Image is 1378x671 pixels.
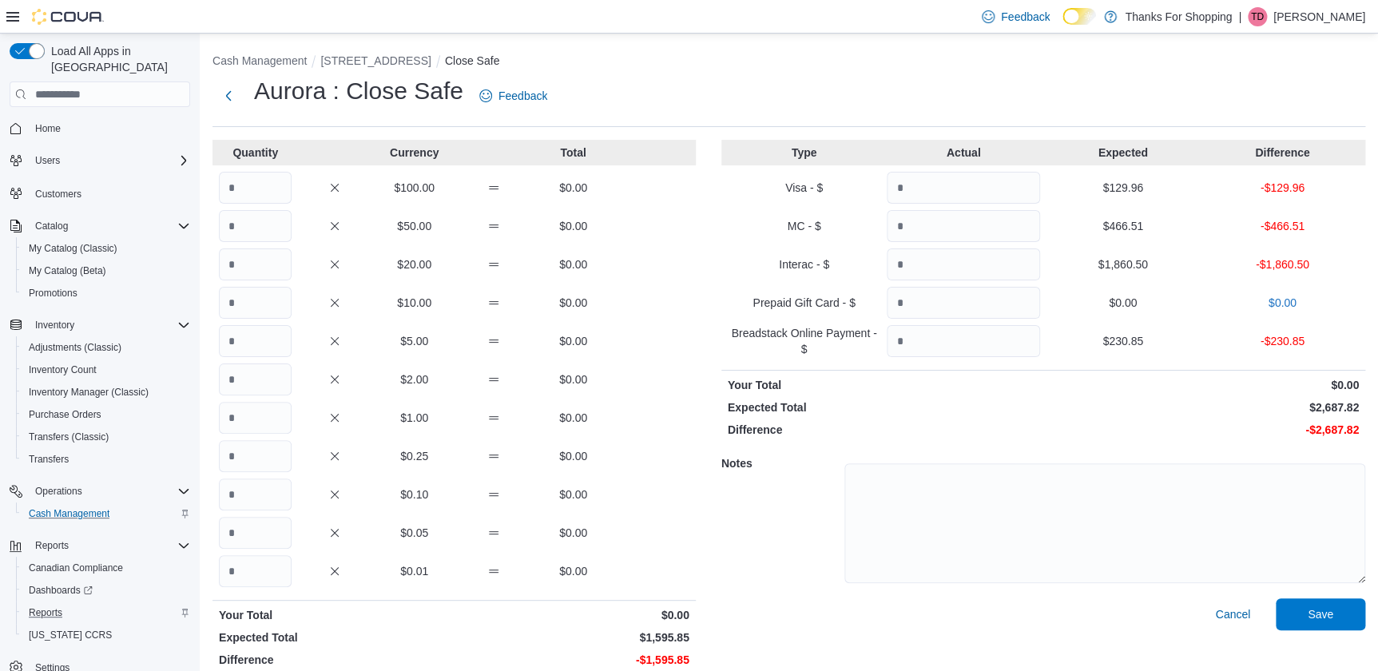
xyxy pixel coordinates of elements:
span: Adjustments (Classic) [29,341,121,354]
p: $129.96 [1046,180,1200,196]
span: My Catalog (Beta) [29,264,106,277]
span: Reports [29,536,190,555]
p: Expected Total [728,399,1040,415]
span: Customers [35,188,81,201]
button: Close Safe [445,54,499,67]
input: Quantity [887,210,1040,242]
p: $0.00 [537,448,610,464]
p: $0.00 [537,410,610,426]
input: Quantity [219,172,292,204]
span: Reports [35,539,69,552]
p: Prepaid Gift Card - $ [728,295,881,311]
a: Home [29,119,67,138]
p: | [1238,7,1241,26]
input: Quantity [219,248,292,280]
span: Purchase Orders [22,405,190,424]
p: $1,860.50 [1046,256,1200,272]
button: Canadian Compliance [16,557,197,579]
p: Interac - $ [728,256,881,272]
a: Dashboards [22,581,99,600]
p: $0.05 [378,525,451,541]
a: My Catalog (Beta) [22,261,113,280]
p: $0.25 [378,448,451,464]
p: $0.10 [378,486,451,502]
button: My Catalog (Beta) [16,260,197,282]
button: Customers [3,181,197,204]
span: Canadian Compliance [29,562,123,574]
img: Cova [32,9,104,25]
span: Reports [29,606,62,619]
span: Inventory Manager (Classic) [29,386,149,399]
span: Promotions [22,284,190,303]
input: Quantity [219,325,292,357]
button: [STREET_ADDRESS] [320,54,431,67]
span: Promotions [29,287,77,300]
span: Customers [29,183,190,203]
span: Feedback [498,88,547,104]
span: Dashboards [22,581,190,600]
button: Purchase Orders [16,403,197,426]
p: Difference [728,422,1040,438]
button: Save [1276,598,1365,630]
input: Quantity [887,287,1040,319]
p: Your Total [728,377,1040,393]
span: Home [35,122,61,135]
span: Catalog [35,220,68,232]
p: -$466.51 [1205,218,1359,234]
p: $0.00 [457,607,689,623]
a: Transfers (Classic) [22,427,115,447]
span: Canadian Compliance [22,558,190,578]
p: -$1,860.50 [1205,256,1359,272]
h1: Aurora : Close Safe [254,75,463,107]
span: Catalog [29,216,190,236]
span: Washington CCRS [22,625,190,645]
p: $0.00 [537,180,610,196]
button: Inventory [29,316,81,335]
a: Feedback [975,1,1056,33]
p: $230.85 [1046,333,1200,349]
p: $0.00 [537,295,610,311]
p: $0.00 [537,371,610,387]
p: -$129.96 [1205,180,1359,196]
span: Dashboards [29,584,93,597]
span: Reports [22,603,190,622]
p: $2.00 [378,371,451,387]
button: Reports [16,602,197,624]
p: Visa - $ [728,180,881,196]
button: Catalog [29,216,74,236]
p: $1,595.85 [457,629,689,645]
button: Operations [3,480,197,502]
a: Cash Management [22,504,116,523]
span: Operations [35,485,82,498]
p: $0.00 [537,525,610,541]
a: Reports [22,603,69,622]
button: Inventory Manager (Classic) [16,381,197,403]
button: Transfers [16,448,197,470]
p: Difference [1205,145,1359,161]
p: Expected Total [219,629,451,645]
button: Next [212,80,244,112]
p: $100.00 [378,180,451,196]
p: $466.51 [1046,218,1200,234]
p: $2,687.82 [1046,399,1359,415]
a: Transfers [22,450,75,469]
input: Quantity [219,440,292,472]
button: Home [3,117,197,140]
p: Your Total [219,607,451,623]
span: Inventory Count [29,363,97,376]
span: Transfers (Classic) [29,431,109,443]
button: Cash Management [212,54,307,67]
p: $0.00 [537,218,610,234]
a: Inventory Count [22,360,103,379]
a: Purchase Orders [22,405,108,424]
span: Purchase Orders [29,408,101,421]
p: $0.00 [537,563,610,579]
span: Inventory [29,316,190,335]
p: $1.00 [378,410,451,426]
button: Transfers (Classic) [16,426,197,448]
input: Quantity [887,248,1040,280]
span: Inventory Manager (Classic) [22,383,190,402]
input: Dark Mode [1062,8,1096,25]
p: -$230.85 [1205,333,1359,349]
p: $0.00 [537,486,610,502]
